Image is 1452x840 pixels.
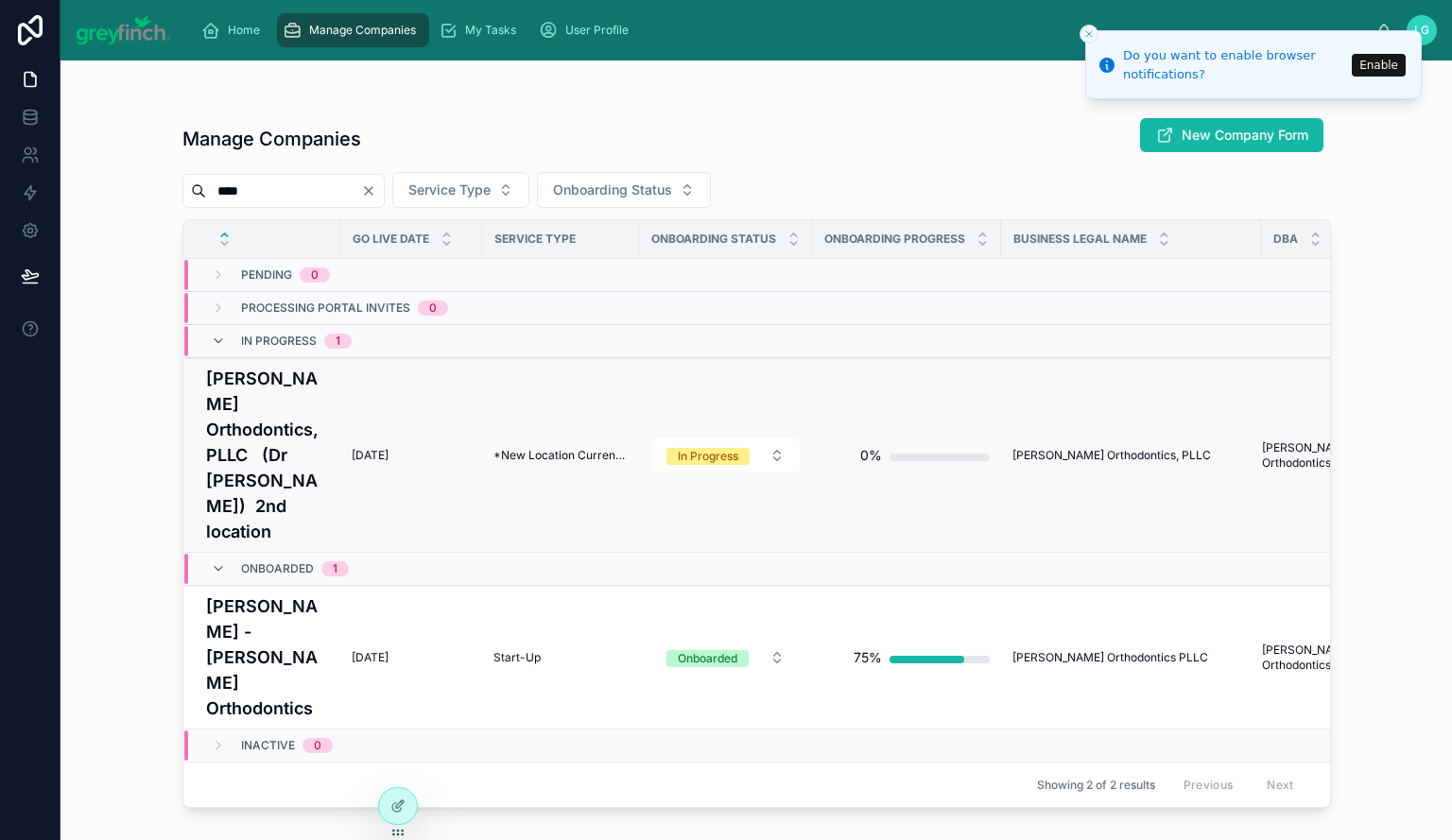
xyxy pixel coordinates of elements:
a: [PERSON_NAME] Orthodontics [1262,440,1395,471]
span: Home [228,23,260,38]
span: Business Legal Name [1013,231,1147,247]
div: 0 [429,300,437,316]
a: Home [196,13,273,47]
button: Clear [361,183,384,198]
span: Onboarded [241,561,314,576]
div: 0 [311,267,319,283]
a: *New Location Current Customer - Start-Up [493,448,628,463]
span: DBA [1273,231,1298,247]
a: [PERSON_NAME] - [PERSON_NAME] Orthodontics [206,593,329,721]
a: User Profile [533,13,642,47]
a: [PERSON_NAME] Orthodontics [1262,643,1395,673]
div: Do you want to enable browser notifications? [1123,46,1346,83]
div: 0 [314,738,321,753]
div: 1 [336,334,340,349]
button: New Company Form [1140,118,1323,152]
div: 75% [854,639,882,677]
a: [PERSON_NAME] Orthodontics, PLLC (Dr [PERSON_NAME]) 2nd location [206,366,329,544]
span: LG [1414,23,1429,38]
span: User Profile [565,23,629,38]
a: Select Button [650,437,801,473]
span: [PERSON_NAME] Orthodontics PLLC [1012,650,1208,665]
a: [DATE] [352,448,471,463]
div: In Progress [678,448,738,465]
span: New Company Form [1182,126,1308,145]
button: Select Button [651,641,800,675]
span: Onboarding Status [553,180,672,199]
span: [DATE] [352,448,389,463]
button: Select Button [392,172,529,208]
a: Manage Companies [277,13,429,47]
a: Start-Up [493,650,628,665]
a: [DATE] [352,650,471,665]
a: 75% [823,639,990,677]
button: Select Button [651,438,800,472]
button: Select Button [537,172,711,208]
a: [PERSON_NAME] Orthodontics, PLLC [1012,448,1250,463]
div: Onboarded [678,650,737,667]
span: Manage Companies [309,23,416,38]
span: In Progress [241,334,317,349]
span: Processing Portal Invites [241,300,410,316]
button: Close toast [1080,25,1098,43]
span: Onboarding Progress [824,231,965,247]
a: 0% [823,437,990,474]
h1: Manage Companies [182,126,361,152]
span: My Tasks [465,23,516,38]
div: 0% [860,437,882,474]
a: [PERSON_NAME] Orthodontics PLLC [1012,650,1250,665]
span: Service Type [494,231,576,247]
a: My Tasks [433,13,529,47]
span: Pending [241,267,292,283]
span: Showing 2 of 2 results [1037,778,1155,793]
span: Onboarding Status [651,231,776,247]
span: [PERSON_NAME] Orthodontics, PLLC [1012,448,1211,463]
a: Select Button [650,640,801,676]
span: Inactive [241,738,295,753]
button: Enable [1352,54,1406,77]
span: Service Type [408,180,491,199]
span: Go Live Date [353,231,429,247]
span: [DATE] [352,650,389,665]
span: Start-Up [493,650,541,665]
img: App logo [76,15,171,45]
div: scrollable content [186,9,1377,51]
div: 1 [333,561,337,576]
